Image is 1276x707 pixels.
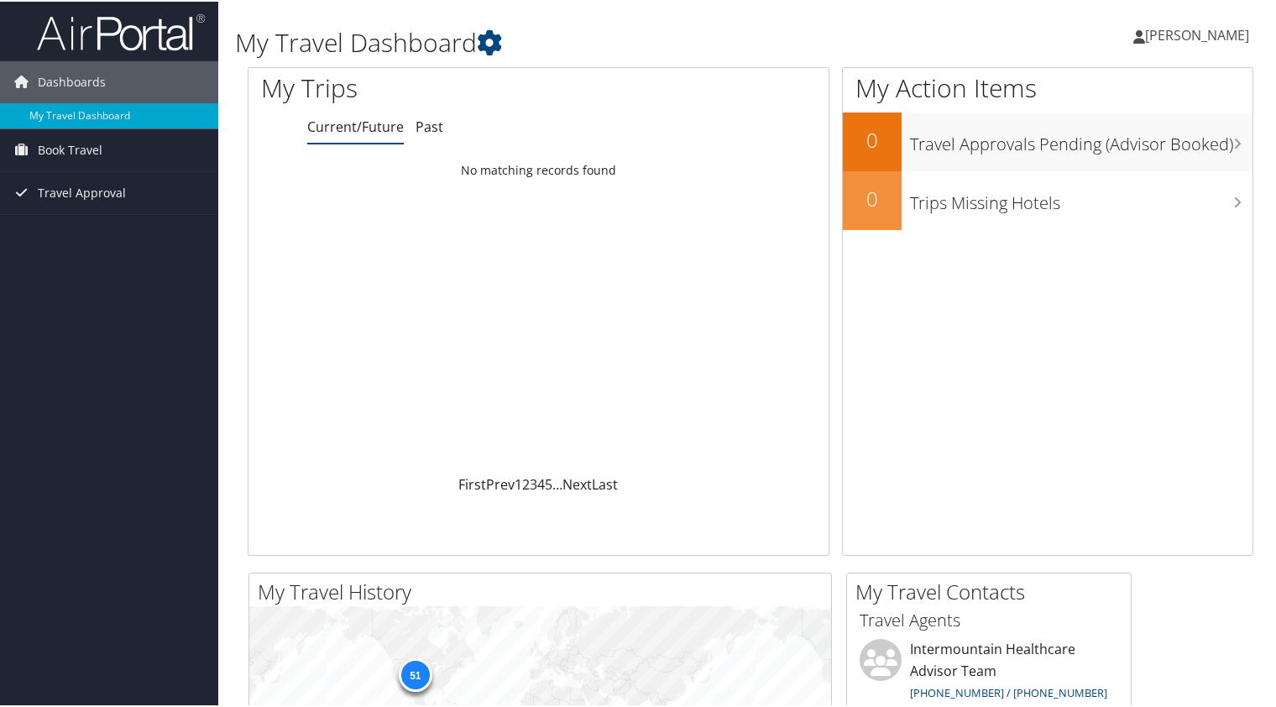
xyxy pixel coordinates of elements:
[545,474,552,492] a: 5
[910,683,1107,699] a: [PHONE_NUMBER] / [PHONE_NUMBER]
[522,474,530,492] a: 2
[843,69,1252,104] h1: My Action Items
[307,116,404,134] a: Current/Future
[38,128,102,170] span: Book Travel
[261,69,574,104] h1: My Trips
[592,474,618,492] a: Last
[258,576,831,605] h2: My Travel History
[562,474,592,492] a: Next
[910,181,1252,213] h3: Trips Missing Hotels
[843,183,902,212] h2: 0
[855,576,1131,605] h2: My Travel Contacts
[843,124,902,153] h2: 0
[530,474,537,492] a: 3
[843,111,1252,170] a: 0Travel Approvals Pending (Advisor Booked)
[1145,24,1249,43] span: [PERSON_NAME]
[235,24,923,59] h1: My Travel Dashboard
[37,11,205,50] img: airportal-logo.png
[552,474,562,492] span: …
[537,474,545,492] a: 4
[38,60,106,102] span: Dashboards
[398,657,431,690] div: 51
[860,607,1118,631] h3: Travel Agents
[38,170,126,212] span: Travel Approval
[486,474,515,492] a: Prev
[843,170,1252,228] a: 0Trips Missing Hotels
[458,474,486,492] a: First
[416,116,443,134] a: Past
[910,123,1252,154] h3: Travel Approvals Pending (Advisor Booked)
[1133,8,1266,59] a: [PERSON_NAME]
[248,154,829,184] td: No matching records found
[515,474,522,492] a: 1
